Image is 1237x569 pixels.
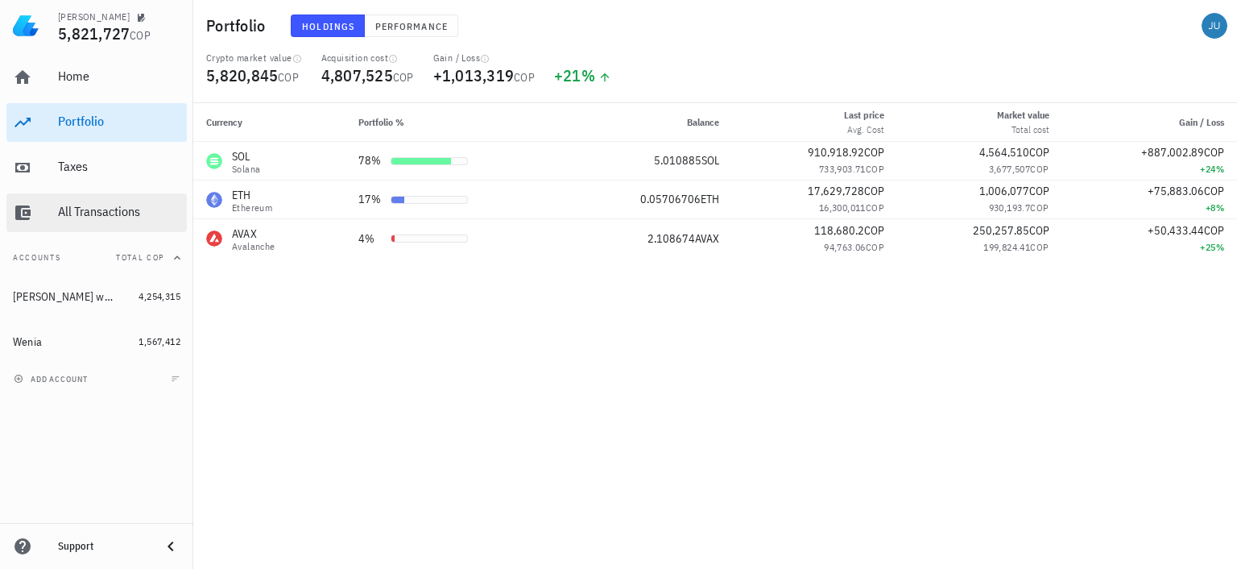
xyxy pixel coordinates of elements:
[58,10,130,23] div: [PERSON_NAME]
[989,201,1031,214] span: 930,193.7
[997,123,1049,137] div: Total cost
[989,163,1031,175] span: 3,677,507
[687,116,719,128] span: Balance
[1075,239,1225,255] div: +25
[301,20,354,32] span: Holdings
[139,290,180,302] span: 4,254,315
[139,335,180,347] span: 1,567,412
[1202,13,1227,39] div: avatar
[193,103,345,142] th: Currency
[640,192,701,206] span: 0.05706706
[6,322,187,361] a: Wenia 1,567,412
[206,192,222,208] div: ETH-icon
[808,184,864,198] span: 17,629,728
[514,70,535,85] span: COP
[374,20,448,32] span: Performance
[365,15,458,37] button: Performance
[58,159,180,174] div: Taxes
[866,241,884,253] span: COP
[819,163,866,175] span: 733,903.71
[433,64,515,86] span: +1,013,319
[358,116,404,128] span: Portfolio %
[58,69,180,84] div: Home
[1030,163,1049,175] span: COP
[819,201,866,214] span: 16,300,011
[206,52,302,64] div: Crypto market value
[130,28,151,43] span: COP
[6,239,187,277] button: AccountsTotal COP
[6,277,187,316] a: [PERSON_NAME] wallet 4,254,315
[864,184,884,198] span: COP
[701,153,719,168] span: SOL
[433,52,535,64] div: Gain / Loss
[232,187,272,203] div: ETH
[1075,161,1225,177] div: +24
[358,231,384,247] div: 4%
[1030,241,1049,253] span: COP
[58,23,130,44] span: 5,821,727
[808,145,864,160] span: 910,918.92
[1216,163,1224,175] span: %
[13,335,42,349] div: Wenia
[321,64,393,86] span: 4,807,525
[358,191,384,208] div: 17%
[1030,201,1049,214] span: COP
[232,164,260,174] div: Solana
[973,223,1029,238] span: 250,257.85
[17,374,88,384] span: add account
[866,201,884,214] span: COP
[232,203,272,213] div: Ethereum
[206,153,222,169] div: SOL-icon
[1179,116,1224,128] span: Gain / Loss
[554,68,611,84] div: +21
[654,153,701,168] span: 5.010885
[824,241,866,253] span: 94,763.06
[1148,223,1204,238] span: +50,433.44
[1029,184,1049,198] span: COP
[321,52,414,64] div: Acquisition cost
[58,540,148,553] div: Support
[1029,223,1049,238] span: COP
[864,223,884,238] span: COP
[206,64,278,86] span: 5,820,845
[866,163,884,175] span: COP
[358,152,384,169] div: 78%
[232,226,275,242] div: AVAX
[979,145,1029,160] span: 4,564,510
[1075,200,1225,216] div: +8
[206,231,222,247] div: AVAX-icon
[1204,223,1224,238] span: COP
[1216,241,1224,253] span: %
[564,103,732,142] th: Balance: Not sorted. Activate to sort ascending.
[345,103,564,142] th: Portfolio %: Not sorted. Activate to sort ascending.
[983,241,1030,253] span: 199,824.41
[1216,201,1224,214] span: %
[844,123,884,137] div: Avg. Cost
[10,371,94,387] button: add account
[278,70,299,85] span: COP
[647,231,695,246] span: 2.108674
[979,184,1029,198] span: 1,006,077
[1141,145,1204,160] span: +887,002.89
[116,252,164,263] span: Total COP
[1148,184,1204,198] span: +75,883.06
[1204,184,1224,198] span: COP
[814,223,864,238] span: 118,680.2
[6,148,187,187] a: Taxes
[695,231,719,246] span: AVAX
[1029,145,1049,160] span: COP
[997,108,1049,123] div: Market value
[58,114,180,129] div: Portfolio
[844,108,884,123] div: Last price
[232,242,275,251] div: Avalanche
[206,116,242,128] span: Currency
[13,13,39,39] img: LedgiFi
[6,193,187,232] a: All Transactions
[864,145,884,160] span: COP
[6,58,187,97] a: Home
[6,103,187,142] a: Portfolio
[13,290,116,304] div: [PERSON_NAME] wallet
[393,70,414,85] span: COP
[291,15,365,37] button: Holdings
[581,64,595,86] span: %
